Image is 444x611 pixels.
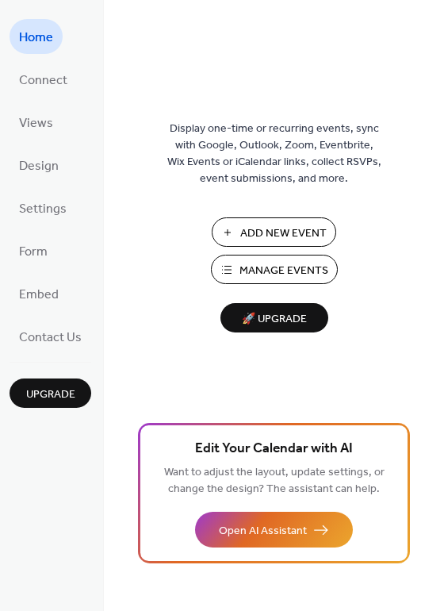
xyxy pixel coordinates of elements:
button: Upgrade [10,379,91,408]
span: Upgrade [26,386,75,403]
span: Add New Event [240,225,327,242]
span: Want to adjust the layout, update settings, or change the design? The assistant can help. [164,462,385,500]
span: Contact Us [19,325,82,351]
a: Embed [10,276,68,311]
span: Open AI Assistant [219,523,307,540]
span: Embed [19,282,59,308]
span: Manage Events [239,263,328,279]
span: Connect [19,68,67,94]
button: Open AI Assistant [195,512,353,548]
button: Add New Event [212,217,336,247]
a: Settings [10,190,76,225]
a: Home [10,19,63,54]
a: Design [10,148,68,183]
a: Contact Us [10,319,91,354]
span: 🚀 Upgrade [230,309,319,330]
span: Settings [19,197,67,222]
a: Connect [10,62,77,97]
span: Design [19,154,59,179]
a: Views [10,105,63,140]
span: Edit Your Calendar with AI [195,438,353,460]
span: Home [19,25,53,51]
button: 🚀 Upgrade [220,303,328,332]
a: Form [10,233,57,268]
span: Form [19,240,48,265]
button: Manage Events [211,255,338,284]
span: Views [19,111,53,136]
span: Display one-time or recurring events, sync with Google, Outlook, Zoom, Eventbrite, Wix Events or ... [167,121,381,187]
